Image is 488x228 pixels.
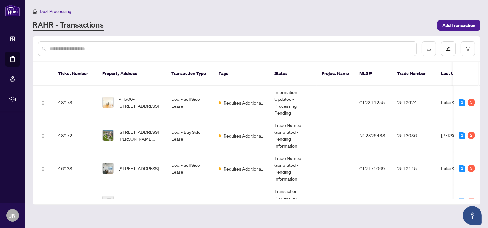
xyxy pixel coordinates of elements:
[468,198,475,205] div: 0
[38,196,48,206] button: Logo
[119,165,159,172] span: [STREET_ADDRESS]
[224,198,258,205] span: Pending Payment
[5,5,20,16] img: logo
[317,119,354,152] td: -
[38,97,48,107] button: Logo
[166,185,213,218] td: Deal - Referral Sale
[459,132,465,139] div: 1
[446,46,451,51] span: edit
[269,86,317,119] td: Information Updated - Processing Pending
[41,100,46,106] img: Logo
[38,163,48,173] button: Logo
[436,185,483,218] td: [PERSON_NAME]
[103,130,113,141] img: thumbnail-img
[459,165,465,172] div: 1
[103,196,113,207] img: thumbnail-img
[119,95,161,109] span: PH506-[STREET_ADDRESS]
[436,152,483,185] td: Latai Seadat
[33,20,104,31] a: RAHR - Transactions
[392,152,436,185] td: 2512115
[53,152,97,185] td: 46938
[317,86,354,119] td: -
[166,86,213,119] td: Deal - Sell Side Lease
[436,86,483,119] td: Latai Seadat
[166,119,213,152] td: Deal - Buy Side Lease
[119,128,161,142] span: [STREET_ADDRESS][PERSON_NAME][PERSON_NAME]
[427,46,431,51] span: download
[269,185,317,218] td: Transaction Processing Complete - Awaiting Payment
[436,62,483,86] th: Last Updated By
[269,119,317,152] td: Trade Number Generated - Pending Information
[119,198,120,205] span: -
[53,119,97,152] td: 48972
[468,132,475,139] div: 2
[103,163,113,174] img: thumbnail-img
[38,130,48,140] button: Logo
[442,20,475,30] span: Add Transaction
[224,132,264,139] span: Requires Additional Docs
[33,9,37,14] span: home
[317,152,354,185] td: -
[269,62,317,86] th: Status
[468,165,475,172] div: 3
[459,198,465,205] div: 0
[317,185,354,218] td: M4
[392,119,436,152] td: 2513036
[441,41,456,56] button: edit
[213,62,269,86] th: Tags
[392,185,436,218] td: 2511878
[459,99,465,106] div: 1
[468,99,475,106] div: 5
[359,100,385,105] span: C12314255
[53,185,97,218] td: 46871
[41,133,46,138] img: Logo
[317,62,354,86] th: Project Name
[103,97,113,108] img: thumbnail-img
[166,152,213,185] td: Deal - Sell Side Lease
[466,46,470,51] span: filter
[53,62,97,86] th: Ticket Number
[41,166,46,171] img: Logo
[224,99,264,106] span: Requires Additional Docs
[437,20,480,31] button: Add Transaction
[461,41,475,56] button: filter
[359,133,385,138] span: N12326438
[224,165,264,172] span: Requires Additional Docs
[53,86,97,119] td: 48973
[354,62,392,86] th: MLS #
[436,119,483,152] td: [PERSON_NAME]
[392,62,436,86] th: Trade Number
[97,62,166,86] th: Property Address
[392,86,436,119] td: 2512974
[359,166,385,171] span: C12171069
[40,8,71,14] span: Deal Processing
[269,152,317,185] td: Trade Number Generated - Pending Information
[166,62,213,86] th: Transaction Type
[422,41,436,56] button: download
[463,206,482,225] button: Open asap
[9,211,16,220] span: JN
